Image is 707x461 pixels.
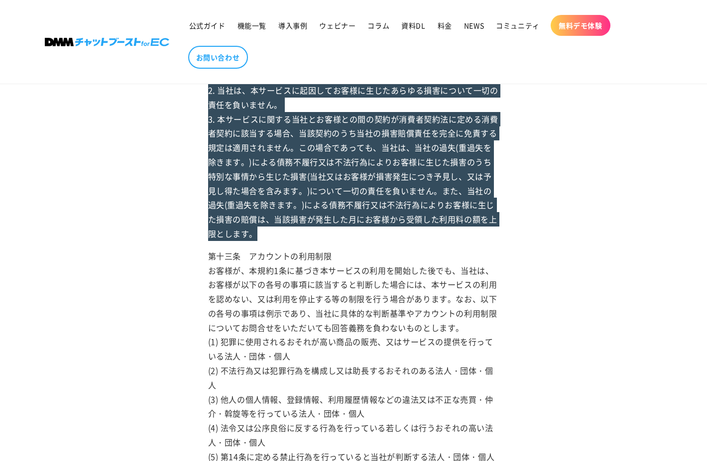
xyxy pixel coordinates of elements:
[272,15,313,36] a: 導入事例
[196,53,240,62] span: お問い合わせ
[551,15,610,36] a: 無料デモ体験
[319,21,355,30] span: ウェビナー
[189,21,226,30] span: 公式ガイド
[464,21,484,30] span: NEWS
[45,38,169,46] img: 株式会社DMM Boost
[395,15,431,36] a: 資料DL
[232,15,272,36] a: 機能一覧
[438,21,452,30] span: 料金
[237,21,266,30] span: 機能一覧
[278,21,307,30] span: 導入事例
[559,21,602,30] span: 無料デモ体験
[458,15,490,36] a: NEWS
[313,15,361,36] a: ウェビナー
[496,21,540,30] span: コミュニティ
[367,21,389,30] span: コラム
[432,15,458,36] a: 料金
[361,15,395,36] a: コラム
[490,15,546,36] a: コミュニティ
[188,46,248,69] a: お問い合わせ
[183,15,232,36] a: 公式ガイド
[401,21,425,30] span: 資料DL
